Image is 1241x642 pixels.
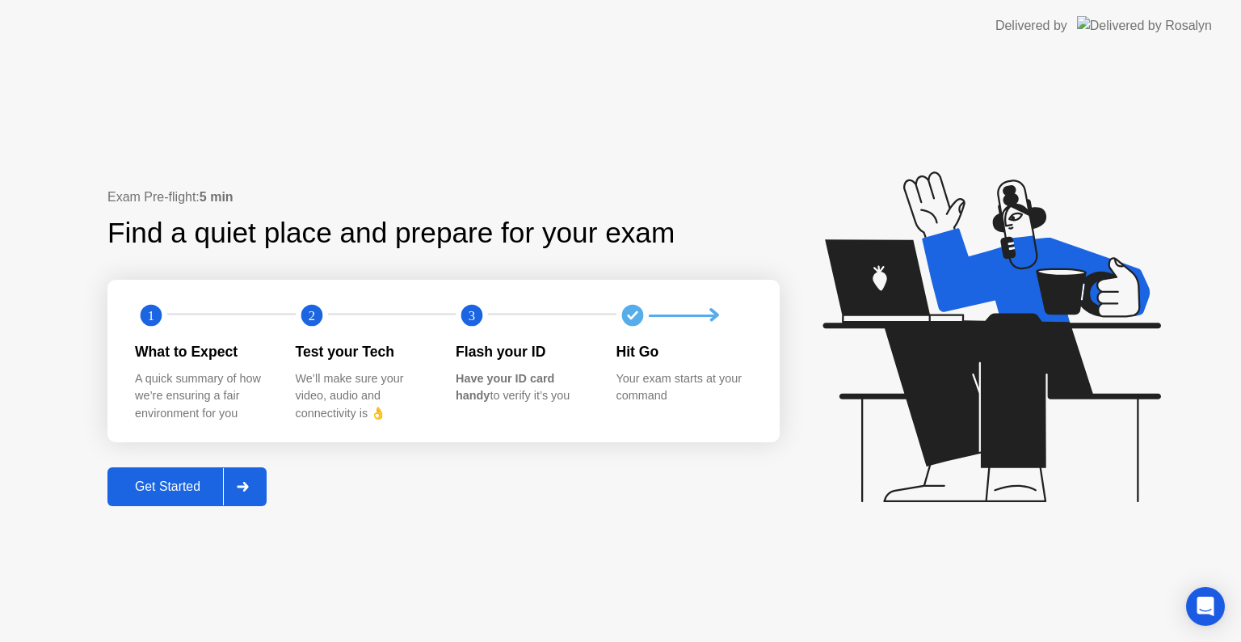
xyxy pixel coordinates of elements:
div: Your exam starts at your command [616,370,751,405]
div: What to Expect [135,341,270,362]
text: 1 [148,308,154,323]
button: Get Started [107,467,267,506]
div: Find a quiet place and prepare for your exam [107,212,677,255]
div: Flash your ID [456,341,591,362]
div: Exam Pre-flight: [107,188,780,207]
div: Open Intercom Messenger [1186,587,1225,626]
div: Get Started [112,479,223,494]
div: to verify it’s you [456,370,591,405]
text: 3 [469,308,475,323]
div: A quick summary of how we’re ensuring a fair environment for you [135,370,270,423]
div: We’ll make sure your video, audio and connectivity is 👌 [296,370,431,423]
div: Test your Tech [296,341,431,362]
text: 2 [308,308,314,323]
div: Delivered by [995,16,1067,36]
b: Have your ID card handy [456,372,554,403]
img: Delivered by Rosalyn [1077,16,1212,35]
b: 5 min [200,190,233,204]
div: Hit Go [616,341,751,362]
